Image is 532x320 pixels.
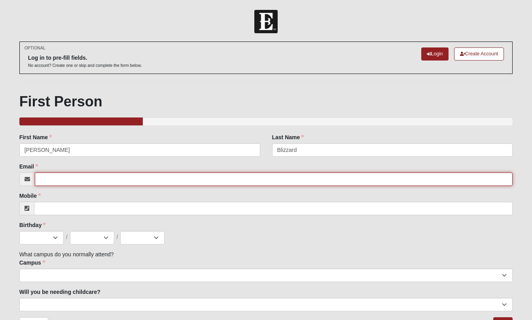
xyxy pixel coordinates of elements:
label: Mobile [19,192,41,200]
a: Create Account [454,47,504,61]
small: OPTIONAL [25,45,45,51]
label: Last Name [272,133,304,141]
h1: First Person [19,93,513,110]
div: What campus do you normally attend? [19,133,513,311]
a: Login [421,47,449,61]
span: / [117,233,118,242]
label: Email [19,163,38,170]
label: First Name [19,133,52,141]
span: / [66,233,68,242]
h6: Log in to pre-fill fields. [28,55,142,61]
label: Will you be needing childcare? [19,288,100,296]
img: Church of Eleven22 Logo [254,10,278,33]
label: Birthday [19,221,46,229]
label: Campus [19,259,45,267]
p: No account? Create one or skip and complete the form below. [28,62,142,68]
